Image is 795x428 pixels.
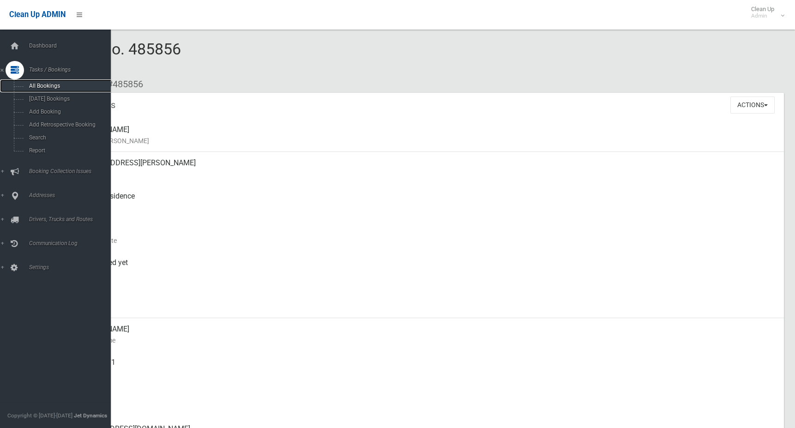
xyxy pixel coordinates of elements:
[7,412,72,419] span: Copyright © [DATE]-[DATE]
[26,66,118,73] span: Tasks / Bookings
[74,218,777,252] div: [DATE]
[41,40,181,76] span: Booking No. 485856
[74,351,777,385] div: 0408165871
[26,83,110,89] span: All Bookings
[26,264,118,271] span: Settings
[26,121,110,128] span: Add Retrospective Booking
[74,235,777,246] small: Collection Date
[74,285,777,318] div: [DATE]
[26,42,118,49] span: Dashboard
[101,76,143,93] li: #485856
[74,268,777,279] small: Collected At
[26,147,110,154] span: Report
[74,301,777,313] small: Zone
[74,401,777,412] small: Landline
[26,96,110,102] span: [DATE] Bookings
[26,168,118,175] span: Booking Collection Issues
[74,335,777,346] small: Contact Name
[74,368,777,379] small: Mobile
[26,240,118,247] span: Communication Log
[74,119,777,152] div: [PERSON_NAME]
[26,109,110,115] span: Add Booking
[74,169,777,180] small: Address
[74,135,777,146] small: Name of [PERSON_NAME]
[74,185,777,218] div: Front of Residence
[26,216,118,223] span: Drivers, Trucks and Routes
[74,412,107,419] strong: Jet Dynamics
[74,202,777,213] small: Pickup Point
[74,252,777,285] div: Not collected yet
[747,6,783,19] span: Clean Up
[9,10,66,19] span: Clean Up ADMIN
[751,12,774,19] small: Admin
[730,96,775,114] button: Actions
[26,134,110,141] span: Search
[74,318,777,351] div: [PERSON_NAME]
[26,192,118,199] span: Addresses
[74,385,777,418] div: None given
[74,152,777,185] div: [STREET_ADDRESS][PERSON_NAME]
